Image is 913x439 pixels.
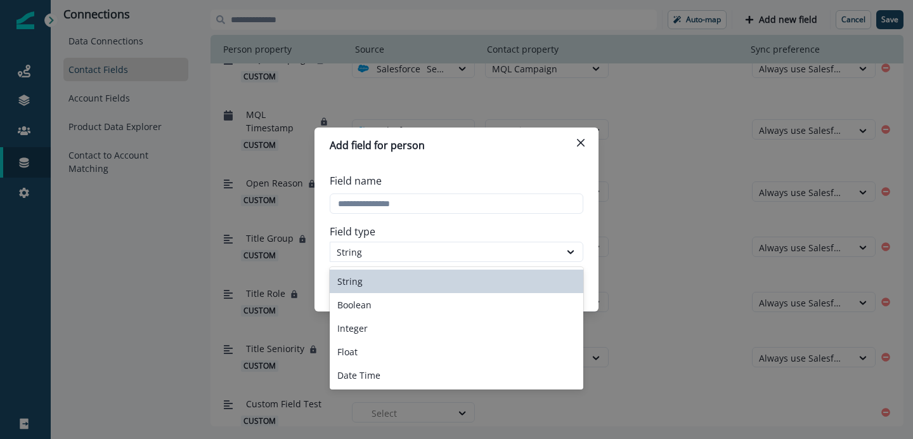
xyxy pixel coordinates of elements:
div: Float [330,340,583,364]
p: Field name [330,173,382,188]
div: Integer [330,317,583,340]
div: Date Time [330,364,583,387]
label: Field type [330,224,576,239]
div: String [337,246,554,259]
button: Close [571,133,591,153]
div: String [330,270,583,293]
p: Add field for person [330,138,425,153]
div: Boolean [330,293,583,317]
